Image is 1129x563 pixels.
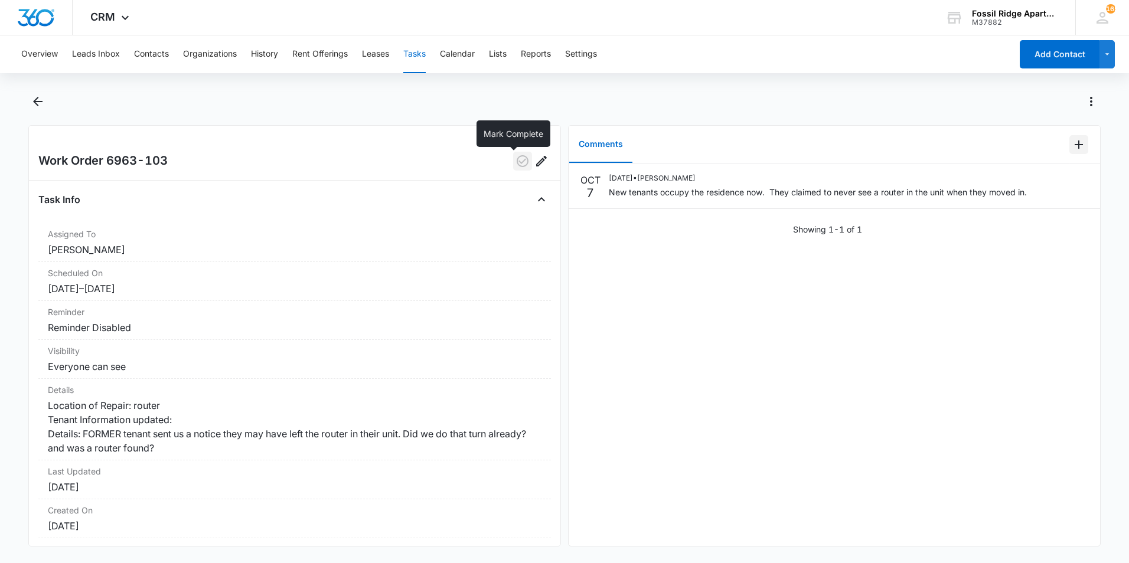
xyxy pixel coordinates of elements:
[38,460,551,499] div: Last Updated[DATE]
[38,192,80,207] h4: Task Info
[38,301,551,340] div: ReminderReminder Disabled
[403,35,426,73] button: Tasks
[48,359,541,374] dd: Everyone can see
[532,190,551,209] button: Close
[21,35,58,73] button: Overview
[972,9,1058,18] div: account name
[1069,135,1088,154] button: Add Comment
[28,92,47,111] button: Back
[48,267,541,279] dt: Scheduled On
[48,504,541,516] dt: Created On
[1106,4,1115,14] span: 165
[609,186,1027,198] p: New tenants occupy the residence now. They claimed to never see a router in the unit when they mo...
[48,384,541,396] dt: Details
[38,499,551,538] div: Created On[DATE]
[48,345,541,357] dt: Visibility
[38,340,551,379] div: VisibilityEveryone can see
[521,35,551,73] button: Reports
[38,152,168,171] h2: Work Order 6963-103
[48,519,541,533] dd: [DATE]
[90,11,115,23] span: CRM
[48,228,541,240] dt: Assigned To
[38,379,551,460] div: DetailsLocation of Repair: router Tenant Information updated: Details: FORMER tenant sent us a no...
[1020,40,1099,68] button: Add Contact
[48,306,541,318] dt: Reminder
[48,543,541,555] dt: Assigned By
[72,35,120,73] button: Leads Inbox
[48,243,541,257] dd: [PERSON_NAME]
[251,35,278,73] button: History
[48,480,541,494] dd: [DATE]
[609,173,1027,184] p: [DATE] • [PERSON_NAME]
[48,281,541,296] dd: [DATE] – [DATE]
[972,18,1058,27] div: account id
[565,35,597,73] button: Settings
[48,398,541,455] dd: Location of Repair: router Tenant Information updated: Details: FORMER tenant sent us a notice th...
[38,262,551,301] div: Scheduled On[DATE]–[DATE]
[477,120,550,147] div: Mark Complete
[38,223,551,262] div: Assigned To[PERSON_NAME]
[1106,4,1115,14] div: notifications count
[48,465,541,477] dt: Last Updated
[1082,92,1101,111] button: Actions
[134,35,169,73] button: Contacts
[362,35,389,73] button: Leases
[532,152,551,171] button: Edit
[793,223,862,235] p: Showing 1-1 of 1
[292,35,348,73] button: Rent Offerings
[580,173,601,187] p: OCT
[48,320,541,335] dd: Reminder Disabled
[440,35,475,73] button: Calendar
[183,35,237,73] button: Organizations
[586,187,594,199] p: 7
[489,35,507,73] button: Lists
[569,126,632,163] button: Comments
